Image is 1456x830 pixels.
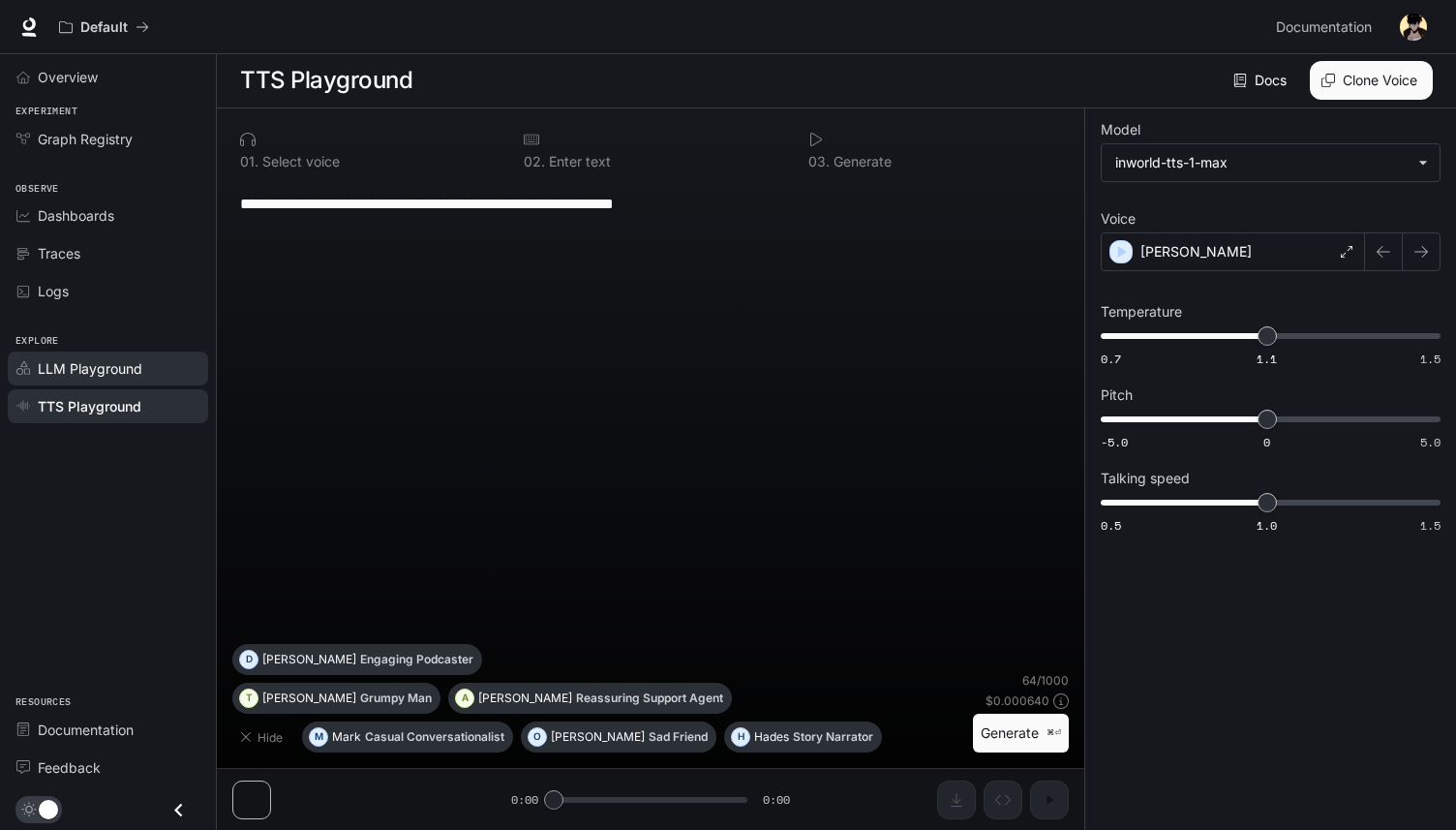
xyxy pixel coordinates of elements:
[1268,8,1386,46] a: Documentation
[360,692,432,704] p: Grumpy Man
[524,155,545,169] p: 0 2 .
[1022,672,1069,689] p: 64 / 1000
[1263,434,1270,450] span: 0
[262,654,356,665] p: [PERSON_NAME]
[1420,351,1441,367] span: 1.5
[1115,153,1409,172] div: inworld-tts-1-max
[310,722,327,753] div: M
[80,19,128,36] p: Default
[332,731,361,743] p: Mark
[521,722,716,753] button: O[PERSON_NAME]Sad Friend
[576,692,723,704] p: Reassuring Support Agent
[1102,144,1440,181] div: inworld-tts-1-max
[551,731,645,743] p: [PERSON_NAME]
[262,692,356,704] p: [PERSON_NAME]
[529,722,546,753] div: O
[240,644,258,675] div: D
[478,692,572,704] p: [PERSON_NAME]
[1400,14,1427,41] img: User avatar
[8,274,208,308] a: Logs
[8,122,208,156] a: Graph Registry
[38,720,134,740] span: Documentation
[754,731,789,743] p: Hades
[830,155,892,169] p: Generate
[456,683,473,714] div: A
[39,798,58,819] span: Dark mode toggle
[1101,212,1136,226] p: Voice
[38,757,101,778] span: Feedback
[1257,351,1277,367] span: 1.1
[724,722,882,753] button: HHadesStory Narrator
[8,389,208,423] a: TTS Playground
[240,61,412,100] h1: TTS Playground
[1101,388,1133,402] p: Pitch
[448,683,732,714] button: A[PERSON_NAME]Reassuring Support Agent
[649,731,708,743] p: Sad Friend
[38,243,80,263] span: Traces
[986,692,1049,709] p: $ 0.000640
[8,236,208,270] a: Traces
[50,8,158,46] button: All workspaces
[1101,517,1121,534] span: 0.5
[8,199,208,232] a: Dashboards
[302,722,513,753] button: MMarkCasual Conversationalist
[545,155,611,169] p: Enter text
[38,205,114,226] span: Dashboards
[1101,351,1121,367] span: 0.7
[1140,242,1252,261] p: [PERSON_NAME]
[38,358,142,379] span: LLM Playground
[1046,727,1061,739] p: ⌘⏎
[360,654,473,665] p: Engaging Podcaster
[157,790,200,830] button: Close drawer
[38,396,141,416] span: TTS Playground
[232,683,440,714] button: T[PERSON_NAME]Grumpy Man
[1101,305,1182,319] p: Temperature
[1394,8,1433,46] button: User avatar
[973,714,1069,753] button: Generate⌘⏎
[1257,517,1277,534] span: 1.0
[1276,15,1372,40] span: Documentation
[38,129,133,149] span: Graph Registry
[8,60,208,94] a: Overview
[232,644,482,675] button: D[PERSON_NAME]Engaging Podcaster
[1101,472,1190,485] p: Talking speed
[38,281,69,301] span: Logs
[1420,434,1441,450] span: 5.0
[8,352,208,385] a: LLM Playground
[240,155,258,169] p: 0 1 .
[232,722,294,753] button: Hide
[1310,61,1433,100] button: Clone Voice
[8,713,208,747] a: Documentation
[258,155,340,169] p: Select voice
[1420,517,1441,534] span: 1.5
[1229,61,1294,100] a: Docs
[1101,123,1140,137] p: Model
[240,683,258,714] div: T
[732,722,749,753] div: H
[8,751,208,784] a: Feedback
[808,155,830,169] p: 0 3 .
[38,67,98,87] span: Overview
[1101,434,1128,450] span: -5.0
[793,731,873,743] p: Story Narrator
[365,731,504,743] p: Casual Conversationalist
